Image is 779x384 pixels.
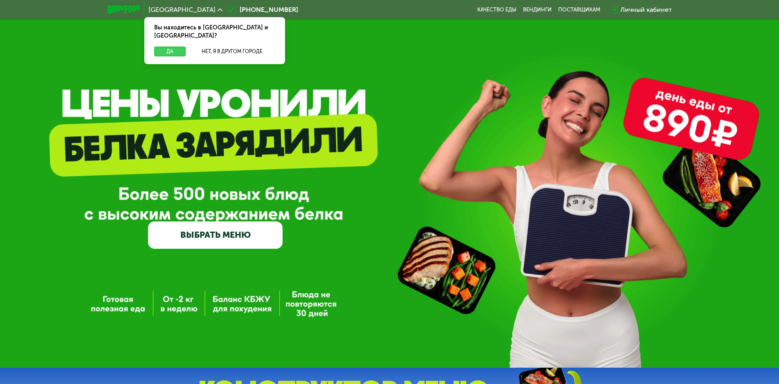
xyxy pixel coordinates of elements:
div: Вы находитесь в [GEOGRAPHIC_DATA] и [GEOGRAPHIC_DATA]? [144,17,285,47]
div: Личный кабинет [620,5,672,15]
a: [PHONE_NUMBER] [227,5,298,15]
button: Да [154,47,186,56]
button: Нет, я в другом городе [189,47,275,56]
a: Качество еды [477,7,516,13]
div: поставщикам [558,7,600,13]
span: [GEOGRAPHIC_DATA] [148,7,216,13]
a: ВЫБРАТЬ МЕНЮ [148,221,283,248]
a: Вендинги [523,7,552,13]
